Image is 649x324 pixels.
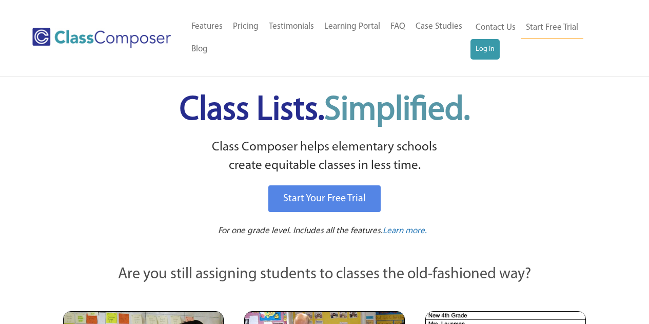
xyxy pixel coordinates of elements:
a: FAQ [385,15,410,38]
a: Blog [186,38,213,61]
a: Pricing [228,15,264,38]
p: Class Composer helps elementary schools create equitable classes in less time. [62,138,588,176]
span: Class Lists. [180,94,470,127]
a: Log In [470,39,500,60]
span: Start Your Free Trial [283,194,366,204]
a: Learn more. [383,225,427,238]
span: Learn more. [383,226,427,235]
a: Learning Portal [319,15,385,38]
a: Features [186,15,228,38]
p: Are you still assigning students to classes the old-fashioned way? [63,263,586,286]
span: Simplified. [324,94,470,127]
a: Testimonials [264,15,319,38]
a: Start Your Free Trial [268,185,381,212]
a: Start Free Trial [521,16,583,40]
span: For one grade level. Includes all the features. [218,226,383,235]
nav: Header Menu [186,15,470,61]
a: Contact Us [470,16,521,39]
img: Class Composer [32,28,171,48]
a: Case Studies [410,15,467,38]
nav: Header Menu [470,16,609,60]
